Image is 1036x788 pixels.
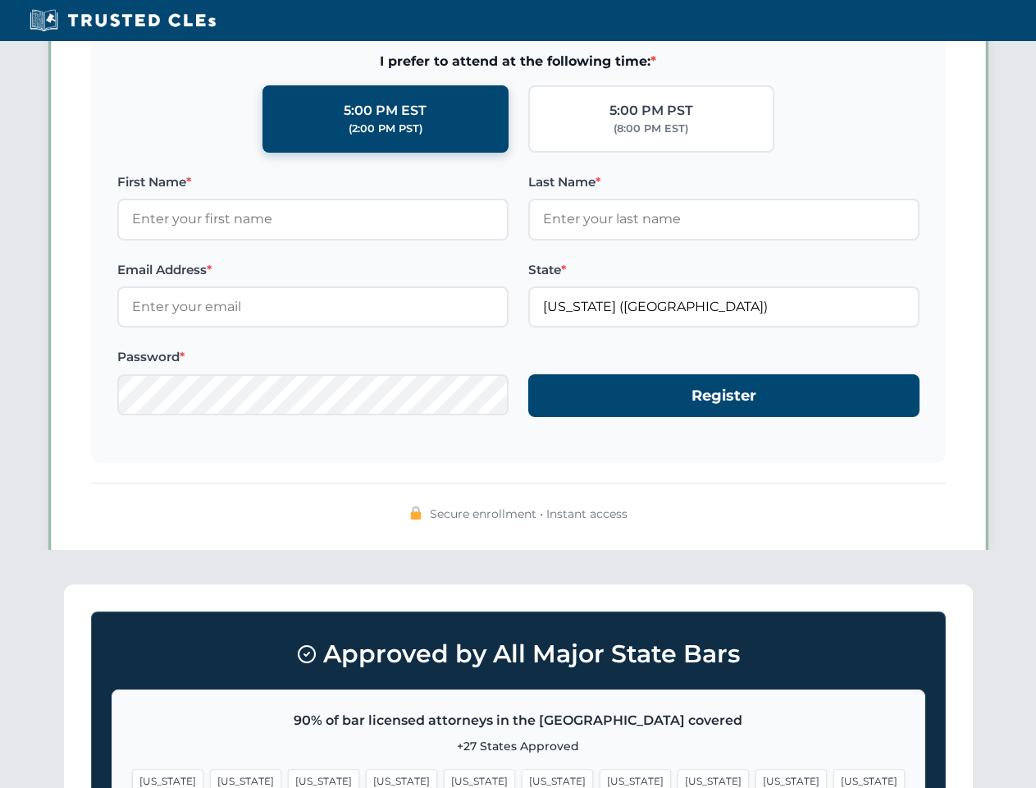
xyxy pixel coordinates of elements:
[528,172,920,192] label: Last Name
[430,505,628,523] span: Secure enrollment • Instant access
[132,737,905,755] p: +27 States Approved
[117,199,509,240] input: Enter your first name
[344,100,427,121] div: 5:00 PM EST
[117,172,509,192] label: First Name
[117,260,509,280] label: Email Address
[614,121,688,137] div: (8:00 PM EST)
[528,374,920,418] button: Register
[25,8,221,33] img: Trusted CLEs
[609,100,693,121] div: 5:00 PM PST
[117,347,509,367] label: Password
[528,286,920,328] input: Ohio (OH)
[349,121,422,137] div: (2:00 PM PST)
[409,506,422,520] img: 🔒
[117,286,509,328] input: Enter your email
[528,199,920,240] input: Enter your last name
[528,260,920,280] label: State
[112,632,925,676] h3: Approved by All Major State Bars
[132,710,905,731] p: 90% of bar licensed attorneys in the [GEOGRAPHIC_DATA] covered
[117,51,920,72] span: I prefer to attend at the following time:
